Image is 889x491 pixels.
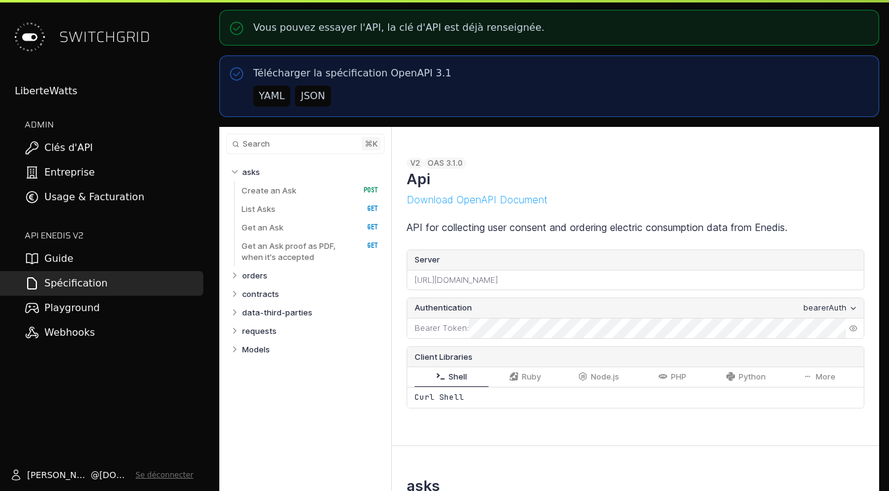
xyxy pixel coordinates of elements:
[25,118,203,131] h2: ADMIN
[424,158,466,169] div: OAS 3.1.0
[407,194,548,205] button: Download OpenAPI Document
[242,237,378,266] a: Get an Ask proof as PDF, when it's accepted GET
[242,307,312,318] p: data-third-parties
[295,86,330,107] button: JSON
[242,288,279,299] p: contracts
[25,229,203,241] h2: API ENEDIS v2
[242,203,275,214] p: List Asks
[59,27,150,47] span: SWITCHGRID
[242,185,296,196] p: Create an Ask
[136,470,193,480] button: Se déconnecter
[242,325,277,336] p: requests
[407,387,864,408] div: Curl Shell
[407,347,864,367] div: Client Libraries
[354,186,378,195] span: POST
[99,469,131,481] span: [DOMAIN_NAME]
[242,222,283,233] p: Get an Ask
[242,344,270,355] p: Models
[242,181,378,200] a: Create an Ask POST
[407,319,469,338] div: :
[407,220,864,235] p: API for collecting user consent and ordering electric consumption data from Enedis.
[415,322,467,335] label: Bearer Token
[739,372,766,381] span: Python
[354,241,378,250] span: GET
[591,372,619,381] span: Node.js
[301,89,325,103] div: JSON
[242,266,379,285] a: orders
[242,218,378,237] a: Get an Ask GET
[407,170,430,188] h1: Api
[449,372,467,381] span: Shell
[242,166,260,177] p: asks
[242,200,378,218] a: List Asks GET
[354,205,378,213] span: GET
[800,301,861,315] button: bearerAuth
[407,158,424,169] div: v2
[407,250,864,270] label: Server
[522,372,541,381] span: Ruby
[27,469,91,481] span: [PERSON_NAME].[PERSON_NAME]
[259,89,285,103] div: YAML
[803,302,846,314] div: bearerAuth
[242,303,379,322] a: data-third-parties
[362,137,381,150] kbd: ⌘ k
[242,270,267,281] p: orders
[242,163,379,181] a: asks
[253,20,545,35] p: Vous pouvez essayer l'API, la clé d'API est déjà renseignée.
[415,302,472,314] span: Authentication
[10,17,49,57] img: Switchgrid Logo
[253,86,290,107] button: YAML
[243,139,270,148] span: Search
[15,84,203,99] div: LiberteWatts
[242,322,379,340] a: requests
[242,340,379,359] a: Models
[253,66,452,81] p: Télécharger la spécification OpenAPI 3.1
[91,469,99,481] span: @
[242,240,351,262] p: Get an Ask proof as PDF, when it's accepted
[407,270,864,290] div: [URL][DOMAIN_NAME]
[671,372,686,381] span: PHP
[354,223,378,232] span: GET
[242,285,379,303] a: contracts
